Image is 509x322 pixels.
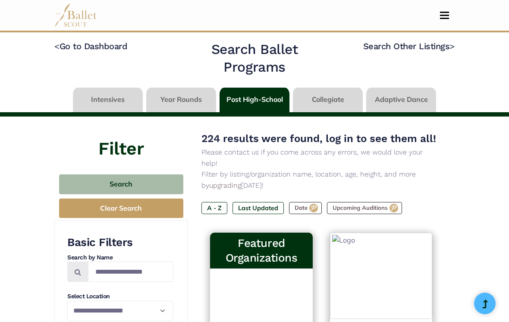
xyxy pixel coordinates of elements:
h2: Search Ballet Programs [181,41,328,76]
li: Year Rounds [145,88,218,112]
span: 224 results were found, log in to see them all! [201,133,436,145]
h4: Select Location [67,292,173,301]
label: Upcoming Auditions [327,202,402,214]
label: Date [289,202,322,214]
p: Please contact us if you come across any errors, we would love your help! [201,147,441,169]
li: Adaptive Dance [364,88,438,112]
code: < [54,41,60,51]
button: Toggle navigation [434,11,455,19]
a: <Go to Dashboard [54,41,127,51]
label: Last Updated [233,202,284,214]
li: Intensives [71,88,145,112]
img: Logo [330,233,432,319]
input: Search by names... [88,262,173,282]
button: Search [59,174,183,195]
li: Post High-School [218,88,291,112]
a: upgrading [209,181,241,189]
label: A - Z [201,202,227,214]
button: Clear Search [59,199,183,218]
li: Collegiate [291,88,364,112]
a: Search Other Listings> [363,41,455,51]
h4: Filter [54,117,188,161]
h3: Featured Organizations [217,236,305,265]
h3: Basic Filters [67,235,173,250]
code: > [449,41,455,51]
h4: Search by Name [67,253,173,262]
p: Filter by listing/organization name, location, age, height, and more by [DATE]! [201,169,441,191]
